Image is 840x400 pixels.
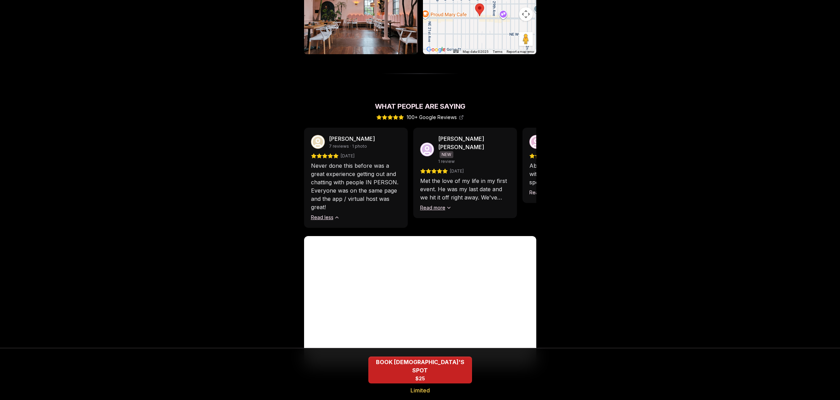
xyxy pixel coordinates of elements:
[493,50,502,53] a: Terms (opens in new tab)
[311,214,340,221] button: Read less
[415,375,425,382] span: $25
[410,386,430,394] span: Limited
[376,114,464,121] a: 100+ Google Reviews
[507,50,534,53] a: Report a map error
[304,101,536,111] h2: What People Are Saying
[440,151,453,158] span: NEW
[368,358,472,374] span: BOOK [DEMOGRAPHIC_DATA]'S SPOT
[425,45,447,54] img: Google
[438,135,508,151] p: [PERSON_NAME] [PERSON_NAME]
[463,50,489,53] span: Map data ©2025
[529,162,619,186] p: Absolutely fabulous experience with the [DEMOGRAPHIC_DATA] speed dating event! Well choreographed...
[329,135,375,143] p: [PERSON_NAME]
[438,159,455,164] span: 1 review
[420,204,452,211] button: Read more
[368,357,472,383] button: BOOK QUEER MEN'S SPOT - Limited
[450,168,464,174] span: [DATE]
[420,177,510,202] p: Met the love of my life in my first event. He was my last date and we hit it off right away. We'v...
[453,50,458,53] button: Keyboard shortcuts
[341,153,355,159] span: [DATE]
[519,32,533,46] button: Drag Pegman onto the map to open Street View
[529,189,561,196] button: Read more
[425,45,447,54] a: Open this area in Google Maps (opens a new window)
[519,7,533,21] button: Map camera controls
[407,114,464,121] span: 100+ Google Reviews
[304,236,536,367] iframe: Luvvly Speed Dating Experience
[311,162,401,211] p: Never done this before was a great experience getting out and chatting with people IN PERSON. Eve...
[329,144,367,149] span: 7 reviews · 1 photo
